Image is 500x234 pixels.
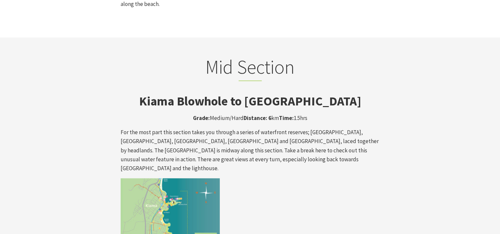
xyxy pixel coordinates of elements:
[244,114,271,122] strong: Distance: 6
[279,114,294,122] strong: Time:
[121,114,380,123] p: Medium/Hard km 1.5hrs
[139,93,361,109] strong: Kiama Blowhole to [GEOGRAPHIC_DATA]
[121,56,380,81] h2: Mid Section
[193,114,210,122] strong: Grade:
[121,128,380,173] p: For the most part this section takes you through a series of waterfront reserves; [GEOGRAPHIC_DAT...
